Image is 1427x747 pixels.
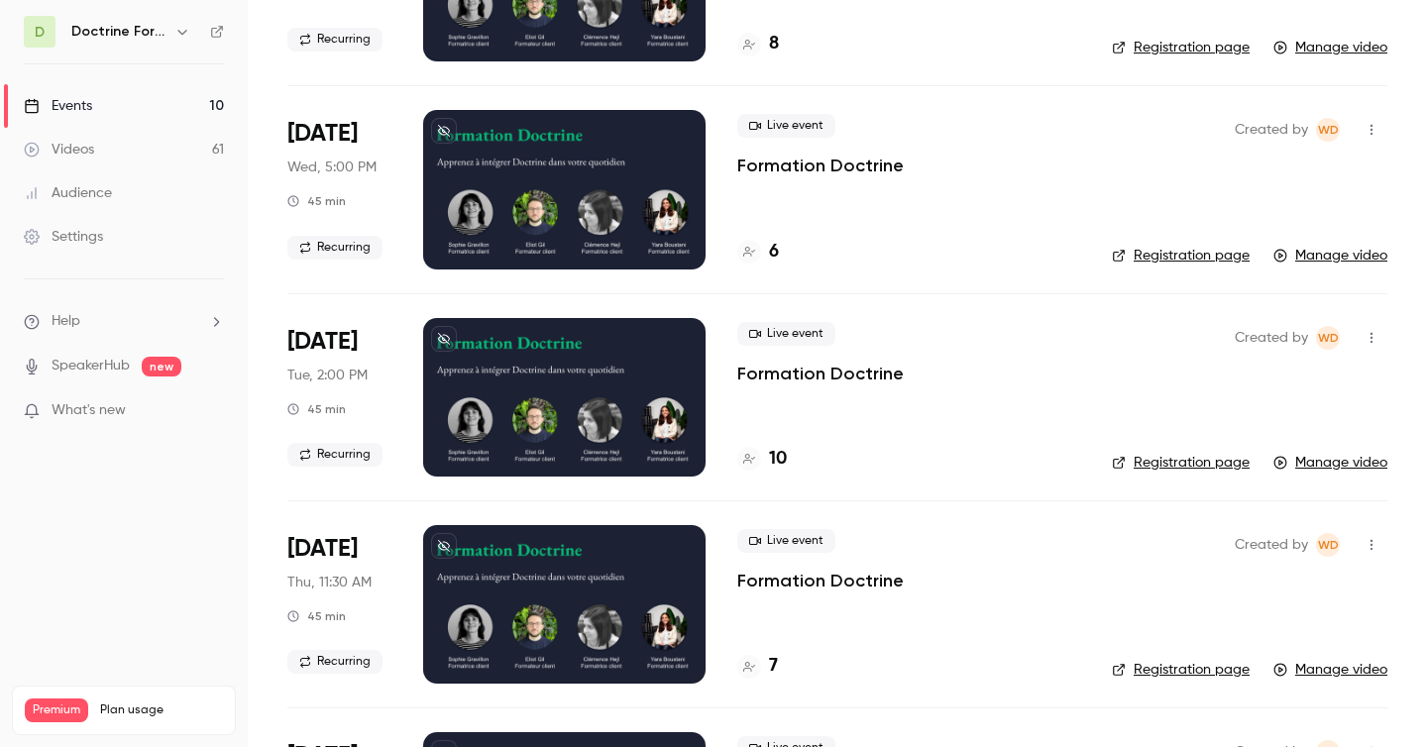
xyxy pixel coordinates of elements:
[24,140,94,160] div: Videos
[287,318,391,477] div: Sep 9 Tue, 2:00 PM (Europe/Paris)
[287,443,383,467] span: Recurring
[287,650,383,674] span: Recurring
[1273,38,1387,57] a: Manage video
[769,239,779,266] h4: 6
[1112,38,1250,57] a: Registration page
[769,653,778,680] h4: 7
[1316,118,1340,142] span: Webinar Doctrine
[24,227,103,247] div: Settings
[287,533,358,565] span: [DATE]
[287,573,372,592] span: Thu, 11:30 AM
[1273,453,1387,473] a: Manage video
[287,236,383,260] span: Recurring
[287,366,368,385] span: Tue, 2:00 PM
[287,608,346,624] div: 45 min
[737,114,835,138] span: Live event
[287,326,358,358] span: [DATE]
[1318,118,1339,142] span: WD
[1318,326,1339,350] span: WD
[1235,326,1308,350] span: Created by
[737,653,778,680] a: 7
[52,311,80,332] span: Help
[287,118,358,150] span: [DATE]
[287,158,377,177] span: Wed, 5:00 PM
[1273,246,1387,266] a: Manage video
[769,31,779,57] h4: 8
[287,28,383,52] span: Recurring
[1316,533,1340,557] span: Webinar Doctrine
[1112,453,1250,473] a: Registration page
[1316,326,1340,350] span: Webinar Doctrine
[737,31,779,57] a: 8
[287,110,391,268] div: Sep 10 Wed, 5:00 PM (Europe/Paris)
[1273,660,1387,680] a: Manage video
[737,529,835,553] span: Live event
[287,193,346,209] div: 45 min
[737,154,904,177] a: Formation Doctrine
[71,22,166,42] h6: Doctrine Formation Corporate
[52,356,130,376] a: SpeakerHub
[142,357,181,376] span: new
[200,402,224,420] iframe: Noticeable Trigger
[52,400,126,421] span: What's new
[1112,660,1250,680] a: Registration page
[1112,246,1250,266] a: Registration page
[1235,533,1308,557] span: Created by
[287,401,346,417] div: 45 min
[737,446,787,473] a: 10
[100,702,223,718] span: Plan usage
[1235,118,1308,142] span: Created by
[737,362,904,385] a: Formation Doctrine
[24,311,224,332] li: help-dropdown-opener
[1318,533,1339,557] span: WD
[25,698,88,722] span: Premium
[24,183,112,203] div: Audience
[35,22,45,43] span: D
[287,525,391,684] div: Sep 4 Thu, 11:30 AM (Europe/Paris)
[24,96,92,116] div: Events
[737,322,835,346] span: Live event
[737,239,779,266] a: 6
[737,569,904,592] a: Formation Doctrine
[769,446,787,473] h4: 10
